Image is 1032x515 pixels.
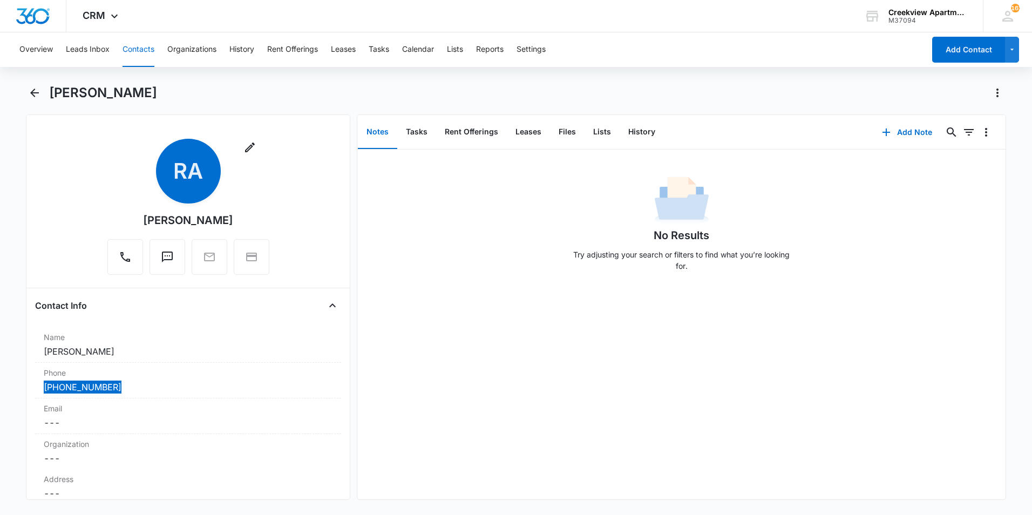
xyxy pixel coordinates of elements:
button: Settings [517,32,546,67]
button: Contacts [123,32,154,67]
button: History [229,32,254,67]
h4: Contact Info [35,299,87,312]
button: Rent Offerings [267,32,318,67]
div: account name [888,8,967,17]
button: Call [107,239,143,275]
button: Leases [331,32,356,67]
span: RA [156,139,221,204]
button: Text [150,239,185,275]
div: [PERSON_NAME] [143,212,233,228]
label: Phone [44,367,332,378]
button: Actions [989,84,1006,101]
a: Text [150,256,185,265]
dd: --- [44,452,332,465]
button: Close [324,297,341,314]
button: Notes [358,116,397,149]
button: Back [26,84,43,101]
button: Leases [507,116,550,149]
a: [PHONE_NUMBER] [44,381,121,394]
div: notifications count [1011,4,1020,12]
button: Calendar [402,32,434,67]
img: No Data [655,173,709,227]
span: 162 [1011,4,1020,12]
button: Add Note [871,119,943,145]
button: Filters [960,124,977,141]
h1: No Results [654,227,709,243]
button: Lists [447,32,463,67]
button: Files [550,116,585,149]
button: Reports [476,32,504,67]
span: CRM [83,10,105,21]
div: Organization--- [35,434,341,469]
button: Tasks [397,116,436,149]
button: Overview [19,32,53,67]
button: Add Contact [932,37,1005,63]
div: Address--- [35,469,341,505]
button: History [620,116,664,149]
button: Organizations [167,32,216,67]
dd: [PERSON_NAME] [44,345,332,358]
h1: [PERSON_NAME] [49,85,157,101]
button: Overflow Menu [977,124,995,141]
label: Name [44,331,332,343]
label: Email [44,403,332,414]
label: Address [44,473,332,485]
div: account id [888,17,967,24]
dd: --- [44,487,332,500]
div: Email--- [35,398,341,434]
dd: --- [44,416,332,429]
div: Phone[PHONE_NUMBER] [35,363,341,398]
button: Rent Offerings [436,116,507,149]
label: Organization [44,438,332,450]
div: Name[PERSON_NAME] [35,327,341,363]
p: Try adjusting your search or filters to find what you’re looking for. [568,249,795,272]
a: Call [107,256,143,265]
button: Lists [585,116,620,149]
button: Search... [943,124,960,141]
button: Tasks [369,32,389,67]
button: Leads Inbox [66,32,110,67]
